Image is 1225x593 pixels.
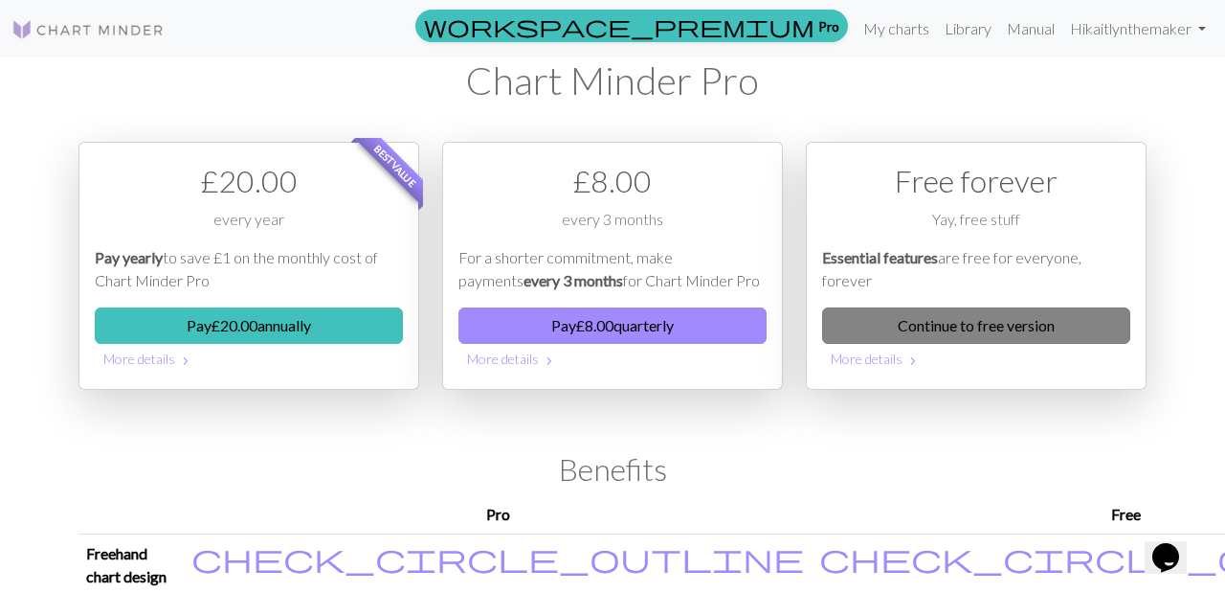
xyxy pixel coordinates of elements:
a: Hikaitlynthemaker [1062,10,1214,48]
a: Manual [999,10,1062,48]
div: every 3 months [458,208,767,246]
div: Yay, free stuff [822,208,1130,246]
p: are free for everyone, forever [822,246,1130,292]
div: Free option [806,142,1147,390]
span: check_circle_outline [191,539,804,576]
span: chevron_right [542,352,557,371]
button: More details [822,344,1130,374]
th: Pro [184,495,812,535]
p: to save £1 on the monthly cost of Chart Minder Pro [95,246,403,292]
span: chevron_right [905,352,921,371]
div: Payment option 2 [442,142,783,390]
span: workspace_premium [424,12,814,39]
img: Logo [11,18,165,41]
iframe: chat widget [1145,516,1206,574]
a: Continue to free version [822,308,1130,344]
span: Best value [355,125,436,207]
div: every year [95,208,403,246]
div: Payment option 1 [78,142,419,390]
button: More details [458,344,767,374]
button: Pay£20.00annually [95,308,403,344]
div: Free forever [822,158,1130,204]
div: £ 20.00 [95,158,403,204]
button: More details [95,344,403,374]
h1: Chart Minder Pro [78,57,1147,103]
a: Pro [415,10,848,42]
a: My charts [856,10,937,48]
span: chevron_right [178,352,193,371]
em: Essential features [822,248,938,266]
em: Pay yearly [95,248,163,266]
button: Pay£8.00quarterly [458,308,767,344]
a: Library [937,10,999,48]
em: every 3 months [523,271,623,289]
p: For a shorter commitment, make payments for Chart Minder Pro [458,246,767,292]
i: Included [191,542,804,573]
div: £ 8.00 [458,158,767,204]
h2: Benefits [78,451,1147,488]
